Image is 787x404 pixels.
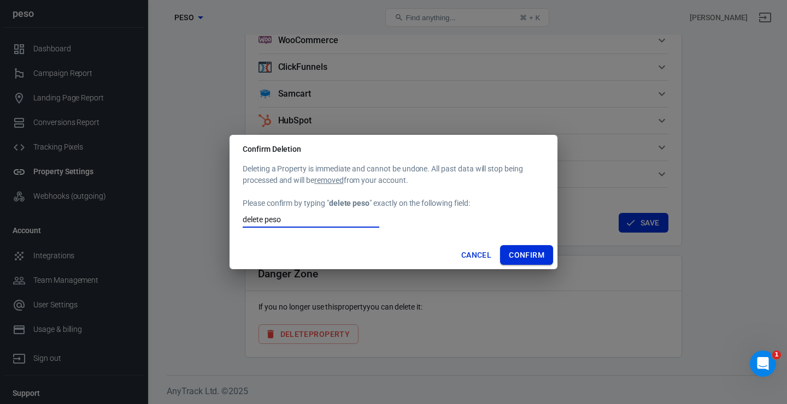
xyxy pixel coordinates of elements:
button: Cancel [457,245,496,265]
button: Confirm [500,245,553,265]
strong: delete peso [329,199,369,207]
u: removed [314,176,344,185]
h2: Confirm Deletion [230,135,557,163]
input: Type "delete peso" here [243,213,379,228]
div: Deleting a Property is immediate and cannot be undone. All past data will stop being processed an... [243,163,544,230]
span: 1 [772,350,781,359]
iframe: Intercom live chat [750,350,776,377]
